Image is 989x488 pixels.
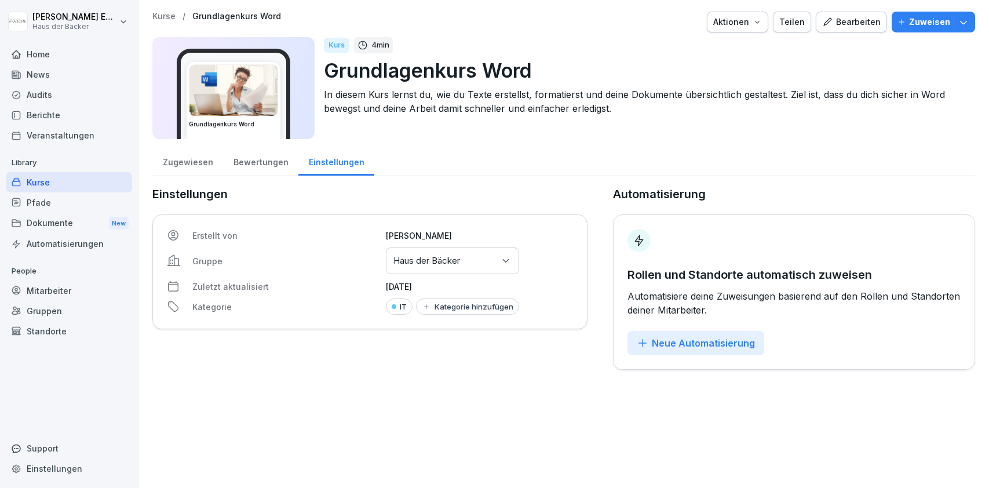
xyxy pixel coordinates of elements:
[6,125,132,145] a: Veranstaltungen
[223,146,298,176] a: Bewertungen
[627,266,961,283] p: Rollen und Standorte automatisch zuweisen
[779,16,805,28] div: Teilen
[324,56,966,85] p: Grundlagenkurs Word
[386,230,572,242] p: [PERSON_NAME]
[371,39,389,51] p: 4 min
[192,255,379,267] p: Gruppe
[6,85,132,105] a: Audits
[32,23,117,31] p: Haus der Bäcker
[393,255,460,267] p: Haus der Bäcker
[713,16,762,28] div: Aktionen
[6,192,132,213] a: Pfade
[6,172,132,192] a: Kurse
[298,146,374,176] a: Einstellungen
[183,12,185,21] p: /
[822,16,881,28] div: Bearbeiten
[909,16,950,28] p: Zuweisen
[32,12,117,22] p: [PERSON_NAME] Ehlerding
[892,12,975,32] button: Zuweisen
[707,12,768,32] button: Aktionen
[192,281,379,293] p: Zuletzt aktualisiert
[6,458,132,479] a: Einstellungen
[627,331,764,355] button: Neue Automatisierung
[324,38,349,53] div: Kurs
[152,146,223,176] a: Zugewiesen
[613,185,706,203] p: Automatisierung
[192,301,379,313] p: Kategorie
[816,12,887,32] button: Bearbeiten
[773,12,811,32] button: Teilen
[6,321,132,341] a: Standorte
[386,281,572,293] p: [DATE]
[6,154,132,172] p: Library
[189,120,278,129] h3: Grundlagenkurs Word
[422,302,513,311] div: Kategorie hinzufügen
[6,438,132,458] div: Support
[386,298,413,315] div: IT
[6,64,132,85] a: News
[6,213,132,234] div: Dokumente
[6,213,132,234] a: DokumenteNew
[324,88,966,115] p: In diesem Kurs lernst du, wie du Texte erstellst, formatierst und deine Dokumente übersichtlich g...
[192,12,281,21] a: Grundlagenkurs Word
[6,281,132,301] a: Mitarbeiter
[152,185,587,203] p: Einstellungen
[6,234,132,254] a: Automatisierungen
[152,12,176,21] a: Kurse
[416,298,519,315] button: Kategorie hinzufügen
[6,105,132,125] a: Berichte
[6,44,132,64] a: Home
[627,289,961,317] p: Automatisiere deine Zuweisungen basierend auf den Rollen und Standorten deiner Mitarbeiter.
[6,301,132,321] a: Gruppen
[189,65,278,116] img: qd5wkxyhqr8mhll453q1ftfp.png
[637,337,755,349] div: Neue Automatisierung
[6,262,132,281] p: People
[192,230,379,242] p: Erstellt von
[109,217,129,230] div: New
